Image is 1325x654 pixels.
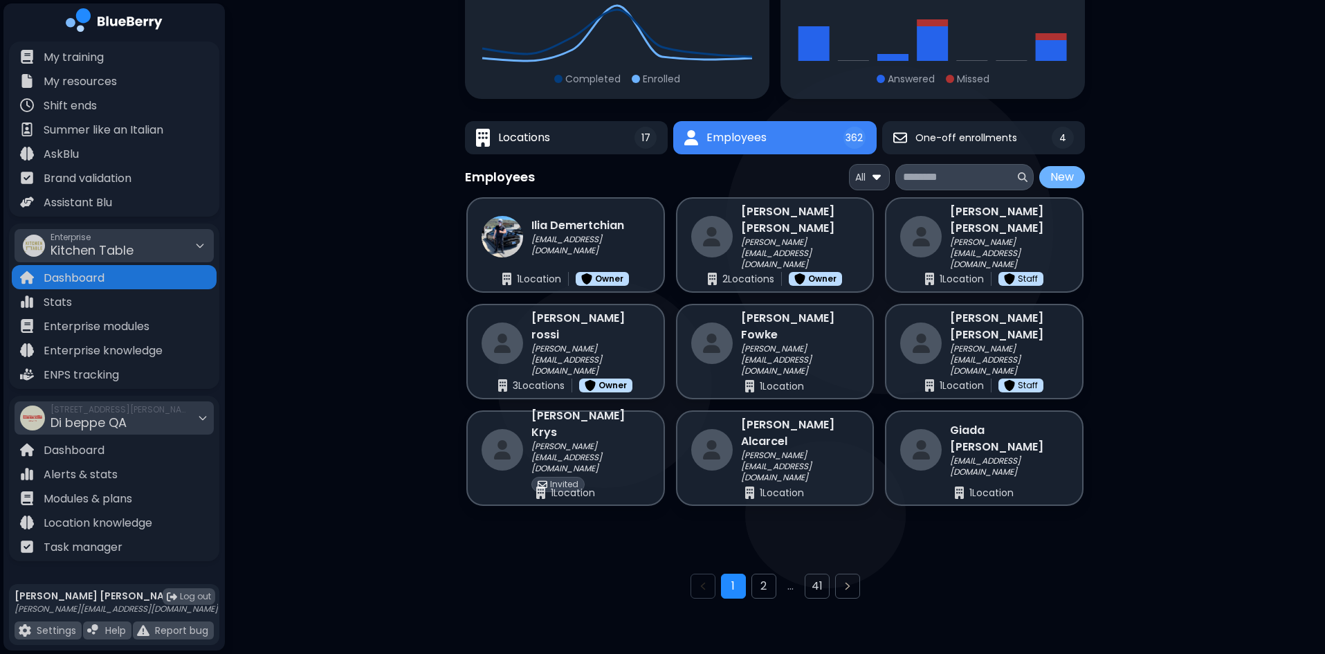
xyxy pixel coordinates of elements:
[19,624,31,637] img: file icon
[675,409,876,507] a: restaurant[PERSON_NAME] Alcarcel[PERSON_NAME][EMAIL_ADDRESS][DOMAIN_NAME]locations1Location
[531,217,624,234] h3: Ilia Demertchian
[884,409,1085,507] a: restaurantGiada [PERSON_NAME][EMAIL_ADDRESS][DOMAIN_NAME]locations1Location
[706,129,767,146] span: Employees
[513,379,565,392] p: 3 Location s
[741,203,859,237] h3: [PERSON_NAME] [PERSON_NAME]
[51,232,134,243] span: Enterprise
[957,73,989,85] p: Missed
[805,574,830,599] button: Go to page 41
[538,480,547,489] img: invited
[691,216,733,257] img: restaurant
[66,8,163,37] img: company logo
[498,379,507,391] img: locations
[20,343,34,357] img: file icon
[517,273,561,285] p: 1 Location
[675,302,876,401] a: restaurant[PERSON_NAME] Fowke[PERSON_NAME][EMAIL_ADDRESS][DOMAIN_NAME]locations1Location
[950,422,1068,455] h3: Giada [PERSON_NAME]
[482,429,523,471] img: restaurant
[531,310,650,343] h3: [PERSON_NAME] rossi
[20,540,34,554] img: file icon
[44,367,119,383] p: ENPS tracking
[476,129,490,147] img: Locations
[531,441,650,474] p: [PERSON_NAME][EMAIL_ADDRESS][DOMAIN_NAME]
[44,442,104,459] p: Dashboard
[581,273,592,284] img: staff
[482,323,523,364] img: restaurant
[598,380,627,391] p: Owner
[20,443,34,457] img: file icon
[536,487,545,498] img: locations
[691,429,733,471] img: restaurant
[684,130,698,146] img: Employees
[1039,166,1085,188] button: New
[51,414,127,431] span: Di beppe QA
[585,380,596,391] img: staff
[20,195,34,209] img: file icon
[950,455,1068,478] p: [EMAIL_ADDRESS][DOMAIN_NAME]
[44,49,104,66] p: My training
[44,122,163,138] p: Summer like an Italian
[20,367,34,381] img: file icon
[44,491,132,507] p: Modules & plans
[465,302,666,401] a: restaurant[PERSON_NAME] rossi[PERSON_NAME][EMAIL_ADDRESS][DOMAIN_NAME]locations3LocationsstaffOwner
[44,343,163,359] p: Enterprise knowledge
[180,591,211,602] span: Log out
[20,74,34,88] img: file icon
[550,479,578,490] p: Invited
[741,417,859,450] h3: [PERSON_NAME] Alcarcel
[44,73,117,90] p: My resources
[1018,273,1038,284] p: Staff
[741,343,859,376] p: [PERSON_NAME][EMAIL_ADDRESS][DOMAIN_NAME]
[741,237,859,270] p: [PERSON_NAME][EMAIL_ADDRESS][DOMAIN_NAME]
[751,574,776,599] button: Go to page 2
[51,242,134,259] span: Kitchen Table
[708,273,717,284] img: locations
[20,406,45,430] img: company thumbnail
[498,129,550,146] span: Locations
[884,302,1085,401] a: restaurant[PERSON_NAME] [PERSON_NAME][PERSON_NAME][EMAIL_ADDRESS][DOMAIN_NAME]locations1Locations...
[37,624,76,637] p: Settings
[882,121,1085,154] button: One-off enrollmentsOne-off enrollments4
[855,171,866,183] span: All
[950,310,1068,343] h3: [PERSON_NAME] [PERSON_NAME]
[955,487,964,498] img: locations
[1018,172,1027,182] img: search icon
[760,380,804,392] p: 1 Location
[44,466,118,483] p: Alerts & stats
[105,624,126,637] p: Help
[884,196,1085,294] a: restaurant[PERSON_NAME] [PERSON_NAME][PERSON_NAME][EMAIL_ADDRESS][DOMAIN_NAME]locations1Locations...
[44,294,72,311] p: Stats
[565,73,621,85] p: Completed
[15,603,218,615] p: [PERSON_NAME][EMAIL_ADDRESS][DOMAIN_NAME]
[482,216,523,257] img: profile image
[167,592,177,602] img: logout
[44,318,149,335] p: Enterprise modules
[722,273,774,285] p: 2 Location s
[531,343,650,376] p: [PERSON_NAME][EMAIL_ADDRESS][DOMAIN_NAME]
[531,234,650,256] p: [EMAIL_ADDRESS][DOMAIN_NAME]
[741,450,859,483] p: [PERSON_NAME][EMAIL_ADDRESS][DOMAIN_NAME]
[900,323,942,364] img: restaurant
[23,235,45,257] img: company thumbnail
[44,146,79,163] p: AskBlu
[44,539,122,556] p: Task manager
[900,429,942,471] img: restaurant
[20,319,34,333] img: file icon
[44,515,152,532] p: Location knowledge
[20,295,34,309] img: file icon
[925,273,934,284] img: locations
[915,131,1017,144] span: One-off enrollments
[20,171,34,185] img: file icon
[20,147,34,161] img: file icon
[691,574,715,599] button: Previous page
[51,404,189,415] span: [STREET_ADDRESS][PERSON_NAME]
[835,574,860,599] button: Next page
[900,216,942,257] img: restaurant
[531,408,650,441] h3: [PERSON_NAME] Krys
[888,73,935,85] p: Answered
[551,487,595,499] p: 1 Location
[44,170,131,187] p: Brand validation
[137,624,149,637] img: file icon
[641,131,650,144] span: 17
[15,590,218,602] p: [PERSON_NAME] [PERSON_NAME]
